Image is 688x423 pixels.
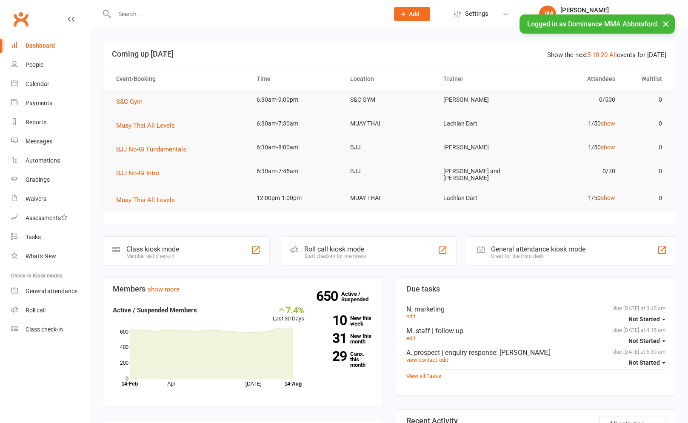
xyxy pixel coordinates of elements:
div: Payments [26,100,52,106]
a: 20 [601,51,608,59]
a: 5 [587,51,591,59]
span: Logged in as Dominance MMA Abbotsford. [527,20,659,28]
span: Not Started [628,359,660,366]
a: show [601,144,615,151]
span: Add [409,11,420,17]
div: 7.4% [273,305,304,314]
strong: Active / Suspended Members [113,306,197,314]
div: Staff check-in for members [304,253,366,259]
td: 1/50 [529,137,623,157]
a: General attendance kiosk mode [11,282,90,301]
button: × [658,14,674,33]
a: Waivers [11,189,90,209]
div: Automations [26,157,60,164]
div: What's New [26,253,56,260]
a: All [609,51,617,59]
a: People [11,55,90,74]
strong: 10 [317,314,347,327]
td: 6:30am-9:00pm [249,90,343,110]
button: Muay Thai All Levels [116,120,181,131]
div: General attendance kiosk mode [491,245,585,253]
a: View all Tasks [406,373,441,379]
td: 12:00pm-1:00pm [249,188,343,208]
th: Event/Booking [108,68,249,90]
h3: Coming up [DATE] [112,50,666,58]
div: Class kiosk mode [126,245,179,253]
span: Not Started [628,316,660,323]
div: Waivers [26,195,46,202]
div: Messages [26,138,52,145]
td: [PERSON_NAME] and [PERSON_NAME] [436,161,529,188]
td: 0 [623,137,670,157]
div: General attendance [26,288,77,294]
span: Muay Thai All Levels [116,122,175,129]
a: show [601,194,615,201]
button: Not Started [628,333,665,349]
a: show [601,120,615,127]
div: Calendar [26,80,49,87]
div: Roll call [26,307,46,314]
div: Dominance MMA [GEOGRAPHIC_DATA] [560,14,664,22]
a: Payments [11,94,90,113]
div: Reports [26,119,46,126]
td: BJJ [343,161,436,181]
button: Add [394,7,430,21]
div: A. prospect | enquiry response [406,349,666,357]
div: Member self check-in [126,253,179,259]
div: Tasks [26,234,41,240]
div: Assessments [26,214,68,221]
td: 6:30am-7:45am [249,161,343,181]
th: Location [343,68,436,90]
td: [PERSON_NAME] [436,137,529,157]
div: Gradings [26,176,50,183]
div: Show the next events for [DATE] [547,50,666,60]
button: Muay Thai All Levels [116,195,181,205]
span: Not Started [628,337,660,344]
td: Lachlan Dart [436,188,529,208]
a: 650Active / Suspended [341,285,379,309]
span: : [PERSON_NAME] [496,349,551,357]
button: BJJ No-Gi Intro [116,168,166,178]
span: BJJ No-Gi Fundamentals [116,146,186,153]
div: M. staff | follow up [406,327,666,335]
div: JM [539,6,556,23]
h3: Members [113,285,372,293]
button: Not Started [628,312,665,327]
a: 10New this week [317,315,372,326]
a: view contact [406,357,437,363]
a: Messages [11,132,90,151]
a: Dashboard [11,36,90,55]
td: Lachlan Dart [436,114,529,134]
td: 0 [623,114,670,134]
button: S&C Gym [116,97,148,107]
span: Settings [465,4,488,23]
th: Time [249,68,343,90]
td: S&C GYM [343,90,436,110]
strong: 29 [317,350,347,363]
td: 6:30am-8:00am [249,137,343,157]
a: 29Canx. this month [317,351,372,368]
th: Attendees [529,68,623,90]
button: BJJ No-Gi Fundamentals [116,144,192,154]
a: Tasks [11,228,90,247]
a: 31New this month [317,333,372,344]
a: edit [406,313,415,320]
td: [PERSON_NAME] [436,90,529,110]
a: 10 [592,51,599,59]
div: Roll call kiosk mode [304,245,366,253]
div: Last 30 Days [273,305,304,323]
td: 0/70 [529,161,623,181]
td: 1/50 [529,114,623,134]
td: 1/50 [529,188,623,208]
div: People [26,61,43,68]
a: Clubworx [10,9,31,30]
strong: 31 [317,332,347,345]
a: show more [148,286,180,293]
strong: 650 [316,290,341,303]
div: Dashboard [26,42,55,49]
td: 0 [623,161,670,181]
a: Assessments [11,209,90,228]
a: Automations [11,151,90,170]
h3: Due tasks [406,285,666,293]
a: edit [406,335,415,341]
